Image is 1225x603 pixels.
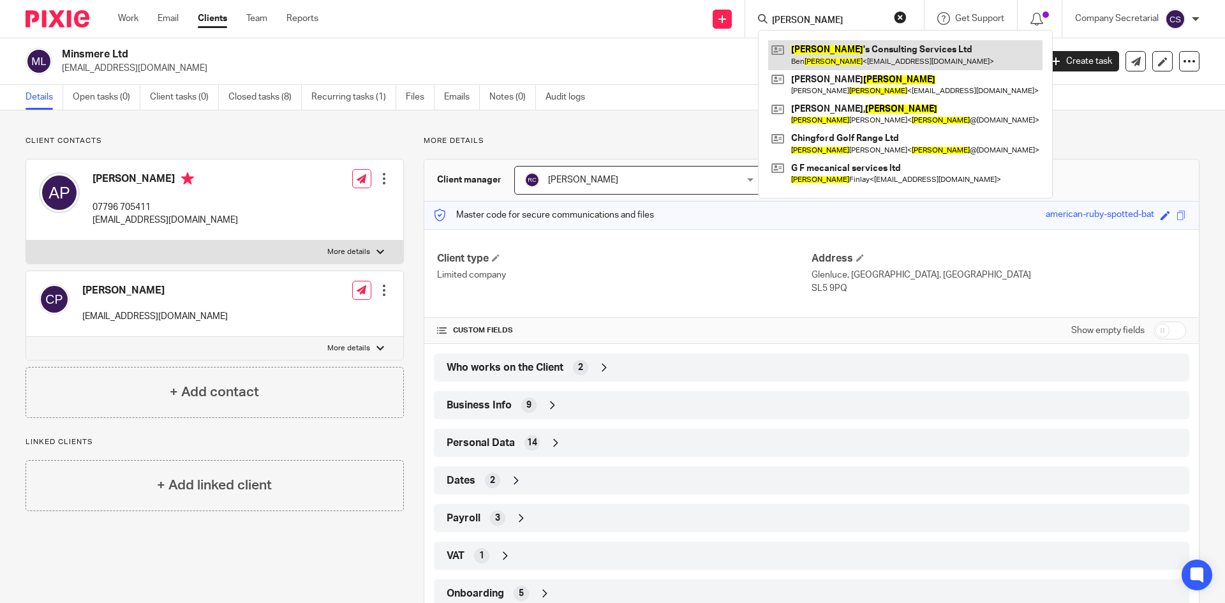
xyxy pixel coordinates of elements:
[894,11,907,24] button: Clear
[158,12,179,25] a: Email
[327,247,370,257] p: More details
[39,284,70,315] img: svg%3E
[170,382,259,402] h4: + Add contact
[812,282,1186,295] p: SL5 9PQ
[546,85,595,110] a: Audit logs
[447,436,515,450] span: Personal Data
[82,284,228,297] h4: [PERSON_NAME]
[447,549,464,563] span: VAT
[437,252,812,265] h4: Client type
[62,62,1026,75] p: [EMAIL_ADDRESS][DOMAIN_NAME]
[311,85,396,110] a: Recurring tasks (1)
[228,85,302,110] a: Closed tasks (8)
[437,269,812,281] p: Limited company
[93,214,238,227] p: [EMAIL_ADDRESS][DOMAIN_NAME]
[489,85,536,110] a: Notes (0)
[526,399,531,412] span: 9
[437,174,501,186] h3: Client manager
[181,172,194,185] i: Primary
[434,209,654,221] p: Master code for secure communications and files
[444,85,480,110] a: Emails
[1075,12,1159,25] p: Company Secretarial
[62,48,833,61] h2: Minsmere Ltd
[26,48,52,75] img: svg%3E
[771,15,886,27] input: Search
[157,475,272,495] h4: + Add linked client
[527,436,537,449] span: 14
[955,14,1004,23] span: Get Support
[118,12,138,25] a: Work
[26,136,404,146] p: Client contacts
[93,172,238,188] h4: [PERSON_NAME]
[39,172,80,213] img: svg%3E
[286,12,318,25] a: Reports
[1046,208,1154,223] div: american-ruby-spotted-bat
[198,12,227,25] a: Clients
[812,252,1186,265] h4: Address
[82,310,228,323] p: [EMAIL_ADDRESS][DOMAIN_NAME]
[447,474,475,488] span: Dates
[447,399,512,412] span: Business Info
[26,10,89,27] img: Pixie
[1071,324,1145,337] label: Show empty fields
[406,85,434,110] a: Files
[1045,51,1119,71] a: Create task
[524,172,540,188] img: svg%3E
[490,474,495,487] span: 2
[93,201,238,214] p: 07796 705411
[812,269,1186,281] p: Glenluce, [GEOGRAPHIC_DATA], [GEOGRAPHIC_DATA]
[495,512,500,525] span: 3
[150,85,219,110] a: Client tasks (0)
[578,361,583,374] span: 2
[437,325,812,336] h4: CUSTOM FIELDS
[26,85,63,110] a: Details
[519,587,524,600] span: 5
[479,549,484,562] span: 1
[447,512,480,525] span: Payroll
[246,12,267,25] a: Team
[548,175,618,184] span: [PERSON_NAME]
[447,361,563,375] span: Who works on the Client
[327,343,370,354] p: More details
[424,136,1199,146] p: More details
[1165,9,1185,29] img: svg%3E
[26,437,404,447] p: Linked clients
[73,85,140,110] a: Open tasks (0)
[447,587,504,600] span: Onboarding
